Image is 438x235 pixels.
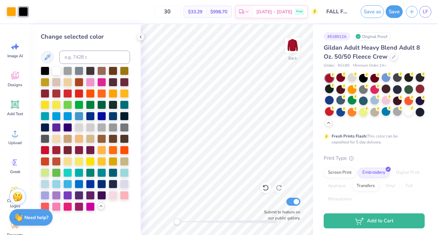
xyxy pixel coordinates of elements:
[296,9,303,14] span: Free
[381,181,400,191] div: Vinyl
[154,6,180,18] input: – –
[324,154,425,162] div: Print Type
[402,181,417,191] div: Foil
[8,82,22,88] span: Designs
[188,8,202,15] span: $33.29
[4,198,26,209] span: Clipart & logos
[41,32,130,41] div: Change selected color
[24,214,48,221] strong: Need help?
[324,63,334,69] span: Gildan
[353,63,386,69] span: Minimum Order: 24 +
[324,213,425,228] button: Add to Cart
[423,8,428,16] span: LF
[419,6,431,18] a: LF
[288,55,297,61] div: Back
[354,32,391,41] div: Original Proof
[286,39,299,52] img: Back
[332,133,414,145] div: This color can be expedited for 5 day delivery.
[8,140,22,145] span: Upload
[324,181,350,191] div: Applique
[386,5,403,18] button: Save
[338,63,350,69] span: # G180
[7,53,23,59] span: Image AI
[361,5,384,18] button: Save as
[332,133,367,139] strong: Fresh Prints Flash:
[358,168,390,178] div: Embroidery
[174,218,180,225] div: Accessibility label
[324,168,356,178] div: Screen Print
[352,181,379,191] div: Transfers
[392,168,424,178] div: Digital Print
[7,111,23,117] span: Add Text
[324,44,420,61] span: Gildan Adult Heavy Blend Adult 8 Oz. 50/50 Fleece Crew
[256,8,292,15] span: [DATE] - [DATE]
[210,8,227,15] span: $998.70
[324,32,350,41] div: # 518912A
[10,169,20,174] span: Greek
[321,5,354,18] input: Untitled Design
[260,209,300,221] label: Submit to feature on our public gallery.
[59,51,130,64] input: e.g. 7428 c
[324,194,356,204] div: Rhinestones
